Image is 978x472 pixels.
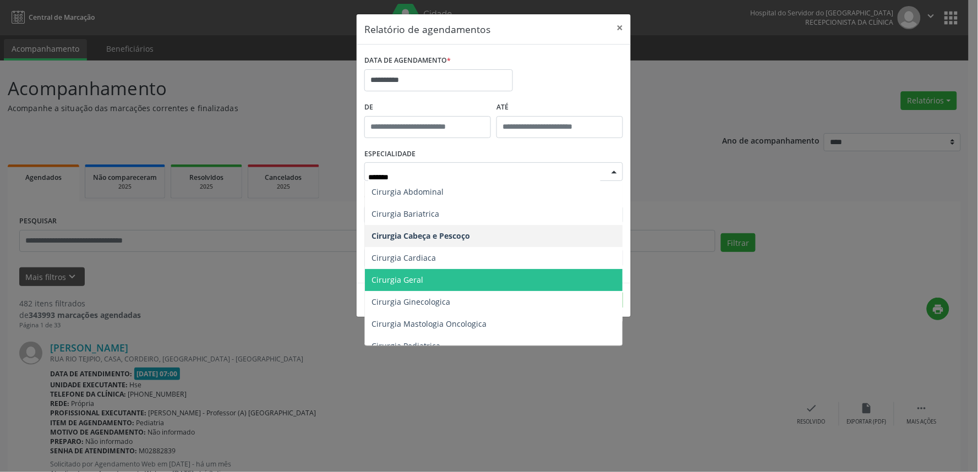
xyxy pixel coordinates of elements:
label: ESPECIALIDADE [364,146,416,163]
button: Close [609,14,631,41]
label: ATÉ [496,99,623,116]
span: Cirurgia Abdominal [371,186,444,197]
h5: Relatório de agendamentos [364,22,490,36]
label: De [364,99,491,116]
span: Cirurgia Geral [371,275,423,285]
span: Cirurgia Pediatrica [371,341,440,351]
span: Cirurgia Bariatrica [371,208,439,219]
span: Cirurgia Cabeça e Pescoço [371,230,470,241]
label: DATA DE AGENDAMENTO [364,52,451,69]
span: Cirurgia Mastologia Oncologica [371,319,487,329]
span: Cirurgia Ginecologica [371,297,450,307]
span: Cirurgia Cardiaca [371,253,436,263]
